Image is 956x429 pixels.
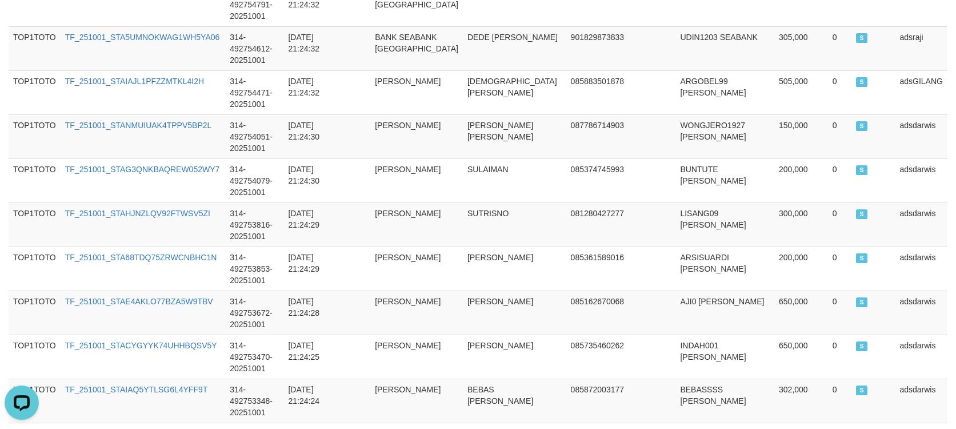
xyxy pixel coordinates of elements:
td: 314-492753816-20251001 [225,202,283,247]
a: TF_251001_STA68TDQ75ZRWCNBHC1N [65,253,217,262]
td: 314-492753470-20251001 [225,335,283,379]
td: TOP1TOTO [9,379,61,423]
span: SUCCESS [856,209,867,219]
td: UDIN1203 SEABANK [675,26,774,70]
td: 0 [828,247,852,291]
td: 085883501878 [566,70,676,114]
td: [DATE] 21:24:32 [283,26,339,70]
td: [PERSON_NAME] [PERSON_NAME] [463,114,566,158]
td: BEBAS [PERSON_NAME] [463,379,566,423]
td: [DATE] 21:24:28 [283,291,339,335]
td: 314-492754471-20251001 [225,70,283,114]
td: 0 [828,202,852,247]
td: adsdarwis [895,158,947,202]
a: TF_251001_STAHJNZLQV92FTWSV5ZI [65,209,210,218]
a: TF_251001_STAIAQ5YTLSG6L4YFF9T [65,385,208,394]
span: SUCCESS [856,77,867,87]
td: [DEMOGRAPHIC_DATA][PERSON_NAME] [463,70,566,114]
td: 0 [828,114,852,158]
td: adsdarwis [895,291,947,335]
td: [PERSON_NAME] [370,291,463,335]
td: 314-492753348-20251001 [225,379,283,423]
td: 200,000 [774,247,828,291]
td: adsdarwis [895,247,947,291]
td: 314-492753853-20251001 [225,247,283,291]
td: TOP1TOTO [9,70,61,114]
td: [DATE] 21:24:29 [283,247,339,291]
td: [PERSON_NAME] [370,379,463,423]
td: 081280427277 [566,202,676,247]
td: BUNTUTE [PERSON_NAME] [675,158,774,202]
td: 085872003177 [566,379,676,423]
td: adsdarwis [895,335,947,379]
td: 0 [828,26,852,70]
td: LISANG09 [PERSON_NAME] [675,202,774,247]
td: 0 [828,158,852,202]
td: TOP1TOTO [9,114,61,158]
td: TOP1TOTO [9,247,61,291]
td: [PERSON_NAME] [370,335,463,379]
td: 0 [828,70,852,114]
td: 314-492754079-20251001 [225,158,283,202]
td: DEDE [PERSON_NAME] [463,26,566,70]
td: [DATE] 21:24:30 [283,158,339,202]
td: TOP1TOTO [9,335,61,379]
td: ARGOBEL99 [PERSON_NAME] [675,70,774,114]
td: INDAH001 [PERSON_NAME] [675,335,774,379]
span: SUCCESS [856,341,867,351]
td: 087786714903 [566,114,676,158]
td: TOP1TOTO [9,202,61,247]
span: SUCCESS [856,297,867,307]
td: [DATE] 21:24:29 [283,202,339,247]
td: [PERSON_NAME] [370,247,463,291]
td: TOP1TOTO [9,26,61,70]
td: [DATE] 21:24:30 [283,114,339,158]
td: 305,000 [774,26,828,70]
td: 901829873833 [566,26,676,70]
td: 085735460262 [566,335,676,379]
a: TF_251001_STAE4AKLO77BZA5W9TBV [65,297,213,306]
td: AJI0 [PERSON_NAME] [675,291,774,335]
td: WONGJERO1927 [PERSON_NAME] [675,114,774,158]
td: [PERSON_NAME] [370,158,463,202]
td: 314-492754051-20251001 [225,114,283,158]
td: 314-492754612-20251001 [225,26,283,70]
td: 085374745993 [566,158,676,202]
td: SUTRISNO [463,202,566,247]
a: TF_251001_STACYGYYK74UHHBQSV5Y [65,341,217,350]
td: 085361589016 [566,247,676,291]
a: TF_251001_STAG3QNKBAQREW052WY7 [65,165,220,174]
td: 302,000 [774,379,828,423]
td: BANK SEABANK [GEOGRAPHIC_DATA] [370,26,463,70]
span: SUCCESS [856,386,867,395]
td: [PERSON_NAME] [463,291,566,335]
td: [DATE] 21:24:32 [283,70,339,114]
td: adsdarwis [895,379,947,423]
td: [PERSON_NAME] [463,247,566,291]
a: TF_251001_STA5UMNOKWAG1WH5YA06 [65,33,220,42]
td: 085162670068 [566,291,676,335]
td: [PERSON_NAME] [463,335,566,379]
button: Open LiveChat chat widget [5,5,39,39]
td: adsdarwis [895,114,947,158]
td: adsGILANG [895,70,947,114]
td: 150,000 [774,114,828,158]
td: [DATE] 21:24:24 [283,379,339,423]
td: BEBASSSS [PERSON_NAME] [675,379,774,423]
td: ARSISUARDI [PERSON_NAME] [675,247,774,291]
span: SUCCESS [856,121,867,131]
td: 0 [828,335,852,379]
td: [PERSON_NAME] [370,202,463,247]
td: [PERSON_NAME] [370,114,463,158]
span: SUCCESS [856,33,867,43]
td: TOP1TOTO [9,158,61,202]
td: TOP1TOTO [9,291,61,335]
td: SULAIMAN [463,158,566,202]
span: SUCCESS [856,165,867,175]
td: 650,000 [774,291,828,335]
td: 0 [828,291,852,335]
td: [PERSON_NAME] [370,70,463,114]
a: TF_251001_STAIAJL1PFZZMTKL4I2H [65,77,204,86]
td: 0 [828,379,852,423]
td: 200,000 [774,158,828,202]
